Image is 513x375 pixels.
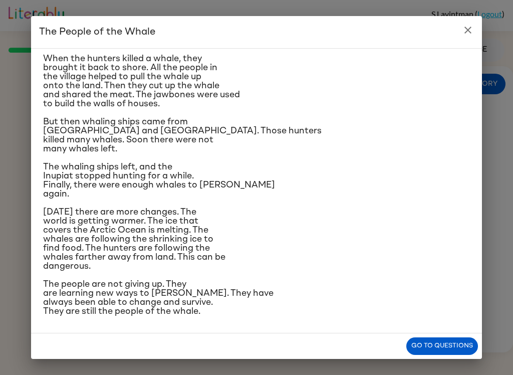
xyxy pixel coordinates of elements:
[43,162,275,199] span: The whaling ships left, and the Inupiat stopped hunting for a while. Finally, there were enough w...
[43,280,274,316] span: The people are not giving up. They are learning new ways to [PERSON_NAME]. They have always been ...
[43,208,225,271] span: [DATE] there are more changes. The world is getting warmer. The ice that covers the Arctic Ocean ...
[43,117,322,153] span: But then whaling ships came from [GEOGRAPHIC_DATA] and [GEOGRAPHIC_DATA]. Those hunters killed ma...
[43,54,240,108] span: When the hunters killed a whale, they brought it back to shore. All the people in the village hel...
[31,16,482,48] h2: The People of the Whale
[458,20,478,40] button: close
[406,337,478,355] button: Go to questions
